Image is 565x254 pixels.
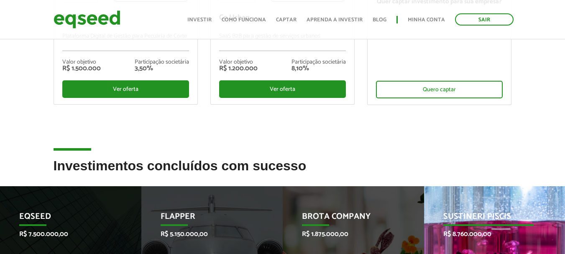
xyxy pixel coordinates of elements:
a: Sair [455,13,514,26]
img: EqSeed [54,8,120,31]
a: Investir [187,17,212,23]
p: Plataforma Digital de Gestão para Pecuária de Corte [62,33,189,51]
div: Participação societária [135,59,189,65]
div: Valor objetivo [219,59,258,65]
p: SaaS B2B para gestão de serviços urbanos [219,33,346,51]
p: R$ 8.760.000,00 [443,230,534,238]
div: Ver oferta [62,80,189,98]
p: Flapper [161,212,251,226]
div: Participação societária [291,59,346,65]
p: R$ 1.875.000,00 [302,230,392,238]
h2: Investimentos concluídos com sucesso [54,159,512,186]
div: Valor objetivo [62,59,101,65]
p: EqSeed [19,212,110,226]
div: R$ 1.500.000 [62,65,101,72]
div: Ver oferta [219,80,346,98]
a: Captar [276,17,297,23]
div: R$ 1.200.000 [219,65,258,72]
p: R$ 5.150.000,00 [161,230,251,238]
a: Como funciona [222,17,266,23]
div: Quero captar [376,81,503,98]
p: R$ 7.500.000,00 [19,230,110,238]
p: Brota Company [302,212,392,226]
a: Blog [373,17,386,23]
div: 3,50% [135,65,189,72]
a: Minha conta [408,17,445,23]
a: Aprenda a investir [307,17,363,23]
p: Sustineri Piscis [443,212,534,226]
div: 8,10% [291,65,346,72]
